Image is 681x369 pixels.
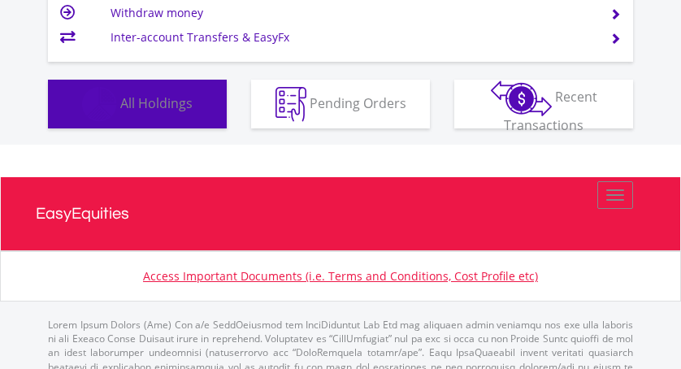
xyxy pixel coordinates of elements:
button: Pending Orders [251,80,430,128]
span: Pending Orders [310,93,406,111]
img: holdings-wht.png [82,87,117,122]
button: Recent Transactions [454,80,633,128]
a: Access Important Documents (i.e. Terms and Conditions, Cost Profile etc) [143,268,538,284]
img: transactions-zar-wht.png [491,80,552,116]
td: Inter-account Transfers & EasyFx [111,25,591,50]
a: EasyEquities [36,177,645,250]
span: All Holdings [120,93,193,111]
button: All Holdings [48,80,227,128]
img: pending_instructions-wht.png [275,87,306,122]
td: Withdraw money [111,1,591,25]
